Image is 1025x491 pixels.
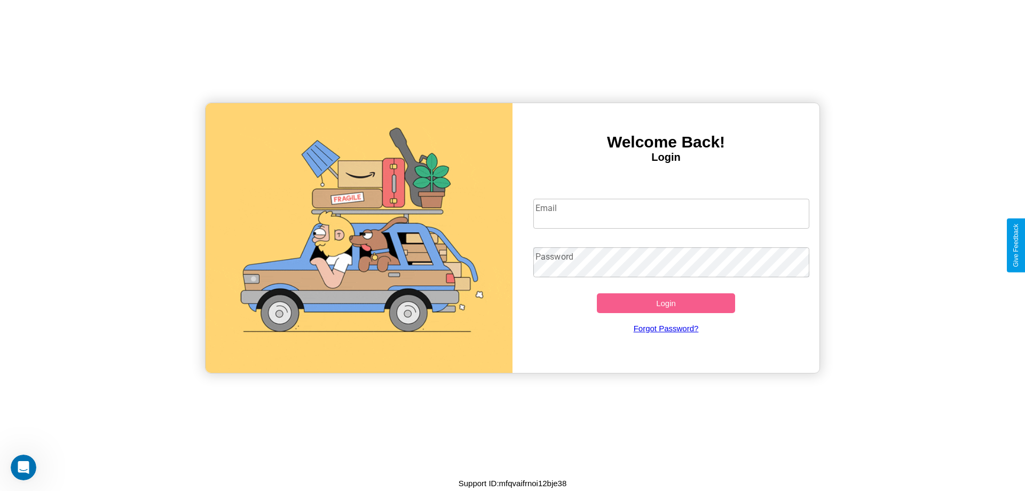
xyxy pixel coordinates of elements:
button: Login [597,293,735,313]
div: Give Feedback [1012,224,1020,267]
p: Support ID: mfqvaifrnoi12bje38 [459,476,567,490]
img: gif [206,103,512,373]
iframe: Intercom live chat [11,455,36,480]
h4: Login [512,151,819,163]
a: Forgot Password? [528,313,805,344]
h3: Welcome Back! [512,133,819,151]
